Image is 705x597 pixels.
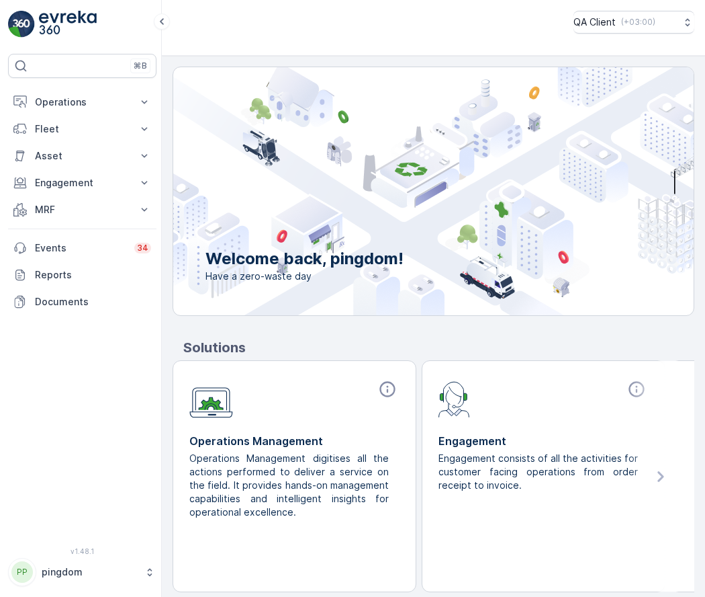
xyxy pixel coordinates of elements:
[8,116,156,143] button: Fleet
[134,61,147,71] p: ⌘B
[35,95,130,109] p: Operations
[573,15,616,29] p: QA Client
[137,243,148,253] p: 34
[35,203,130,216] p: MRF
[8,558,156,586] button: PPpingdom
[8,288,156,315] a: Documents
[35,268,151,282] p: Reports
[8,235,156,262] a: Events34
[438,452,638,492] p: Engagement consists of all the activities for customer facing operations from order receipt to in...
[438,380,470,417] img: module-icon
[573,11,694,34] button: QA Client(+03:00)
[438,433,649,449] p: Engagement
[35,241,126,255] p: Events
[205,248,404,270] p: Welcome back, pingdom!
[8,143,156,169] button: Asset
[183,337,694,358] p: Solutions
[189,433,399,449] p: Operations Management
[8,11,35,38] img: logo
[621,17,655,28] p: ( +03:00 )
[35,122,130,136] p: Fleet
[113,67,694,315] img: city illustration
[8,196,156,223] button: MRF
[205,270,404,283] span: Have a zero-waste day
[189,452,389,519] p: Operations Management digitises all the actions performed to deliver a service on the field. It p...
[8,169,156,196] button: Engagement
[8,262,156,288] a: Reports
[8,89,156,116] button: Operations
[35,295,151,309] p: Documents
[42,565,138,579] p: pingdom
[189,380,233,418] img: module-icon
[35,149,130,163] p: Asset
[35,176,130,190] p: Engagement
[39,11,97,38] img: logo_light-DOdMpM7g.png
[11,561,33,583] div: PP
[8,547,156,555] span: v 1.48.1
